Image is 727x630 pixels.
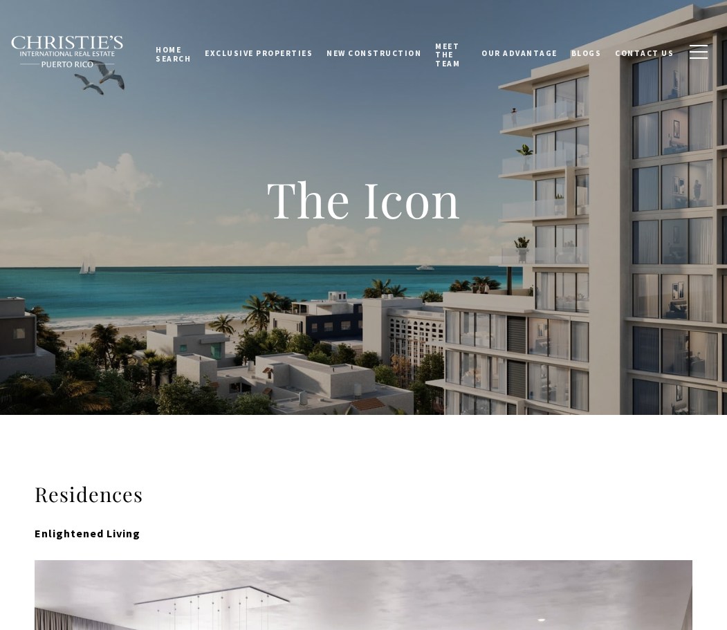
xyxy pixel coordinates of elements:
[87,169,641,230] h1: The Icon
[320,34,428,68] a: New Construction
[326,46,421,56] span: New Construction
[10,35,125,67] img: Christie's International Real Estate black text logo
[198,34,320,68] a: Exclusive Properties
[571,46,602,56] span: Blogs
[564,34,609,68] a: Blogs
[481,46,558,56] span: Our Advantage
[428,26,475,77] a: Meet the Team
[205,46,313,56] span: Exclusive Properties
[475,34,564,68] a: Our Advantage
[35,526,140,540] strong: Enlightened Living
[149,30,198,73] a: Home Search
[615,46,674,56] span: Contact Us
[35,481,692,508] h3: Residences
